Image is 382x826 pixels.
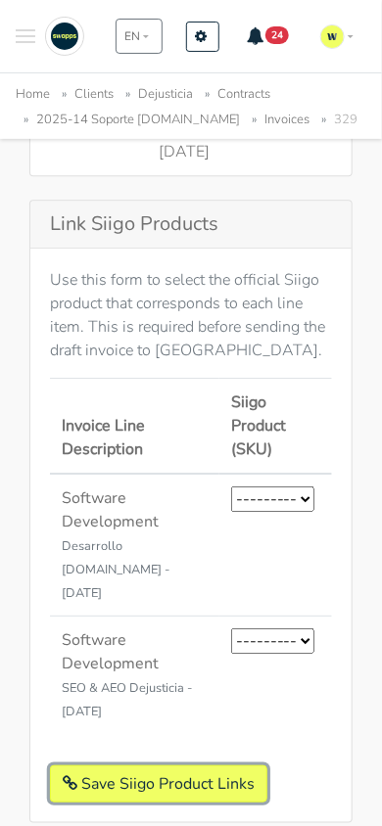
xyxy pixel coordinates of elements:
a: Dejusticia [138,85,193,103]
a: Clients [74,85,114,103]
button: EN [116,19,163,54]
a: 2025-14 Soporte [DOMAIN_NAME] [36,111,240,128]
button: Toggle navigation [16,17,35,56]
h5: Link Siigo Products [50,212,332,236]
button: Save Siigo Product Links [50,765,267,803]
span: 24 [265,26,289,44]
small: SEO & AEO Dejusticia - [DATE] [62,679,192,720]
th: Siigo Product (SKU) [219,379,332,475]
strong: Software Development [62,629,159,674]
a: Contracts [217,85,270,103]
img: swapps-linkedin-v2.jpg [45,17,84,56]
th: Invoice Line Description [50,379,219,475]
button: 24 [235,20,303,53]
p: Use this form to select the official Siigo product that corresponds to each line item. This is re... [50,268,332,362]
small: Desarrollo [DOMAIN_NAME] - [DATE] [62,537,169,602]
img: isotipo-3-3e143c57.png [320,24,345,49]
li: 329 [313,109,358,131]
strong: Software Development [62,487,159,532]
a: Home [16,85,50,103]
a: Invoices [264,111,310,128]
